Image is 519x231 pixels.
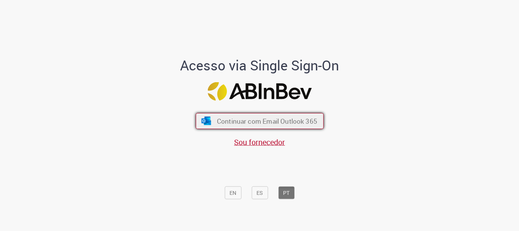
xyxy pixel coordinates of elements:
button: EN [225,186,241,199]
a: Sou fornecedor [234,137,285,147]
button: PT [278,186,294,199]
button: ES [252,186,268,199]
h1: Acesso via Single Sign-On [154,58,365,73]
img: ícone Azure/Microsoft 360 [201,117,212,125]
span: Continuar com Email Outlook 365 [217,117,317,126]
img: Logo ABInBev [207,82,312,101]
button: ícone Azure/Microsoft 360 Continuar com Email Outlook 365 [196,113,324,129]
